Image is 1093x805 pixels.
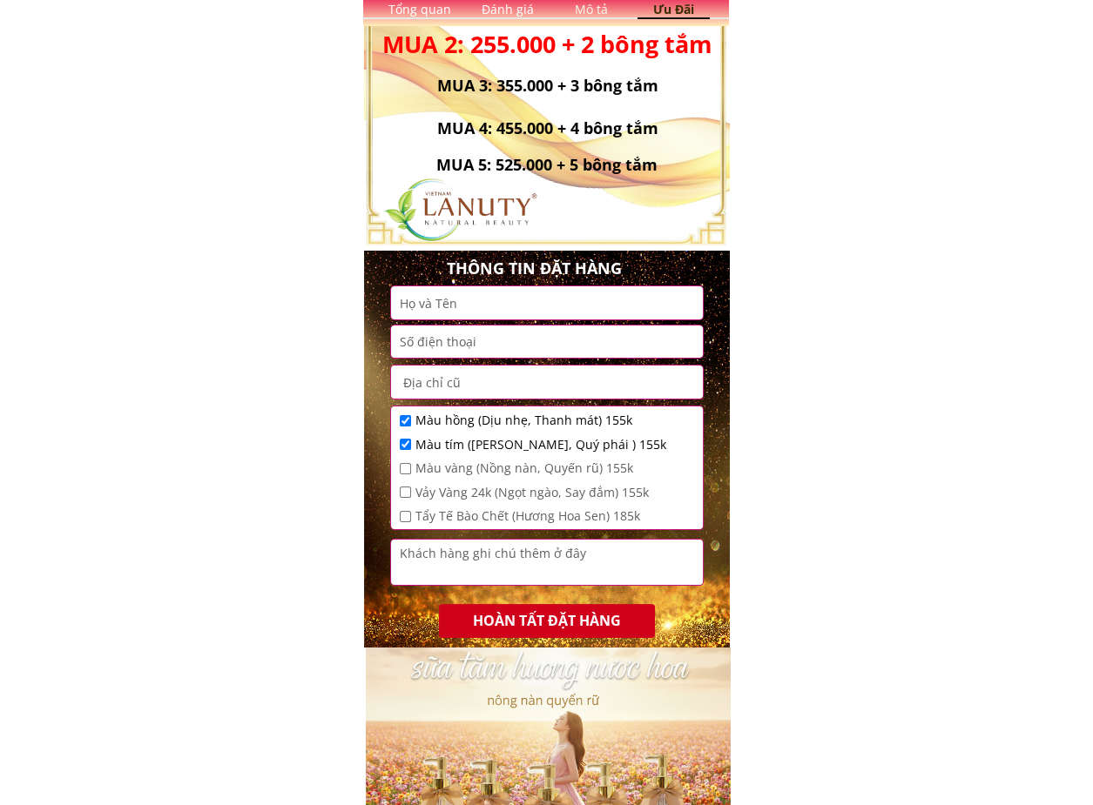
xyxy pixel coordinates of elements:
h3: MUA 4: 455.000 + 4 bông tắm [404,116,691,141]
span: Màu tím ([PERSON_NAME], Quý phái ) 155k [415,435,666,454]
span: Màu vàng (Nồng nàn, Quyến rũ) 155k [415,459,666,478]
span: Màu hồng (Dịu nhẹ, Thanh mát) 155k [415,411,666,430]
input: Số điện thoại [395,325,698,357]
h3: MUA 5: 525.000 + 5 bông tắm [404,152,691,178]
input: Địa chỉ cũ [395,366,698,399]
h3: THÔNG TIN ĐẶT HÀNG [435,256,634,281]
h3: MUA 2: 255.000 + 2 bông tắm [377,25,717,63]
span: Tẩy Tế Bào Chết (Hương Hoa Sen) 185k [415,506,666,526]
span: Vảy Vàng 24k (Ngọt ngào, Say đắm) 155k [415,483,666,502]
input: Họ và Tên [395,286,698,319]
p: HOÀN TẤT ĐẶT HÀNG [437,604,657,639]
h3: MUA 3: 355.000 + 3 bông tắm [411,73,684,98]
